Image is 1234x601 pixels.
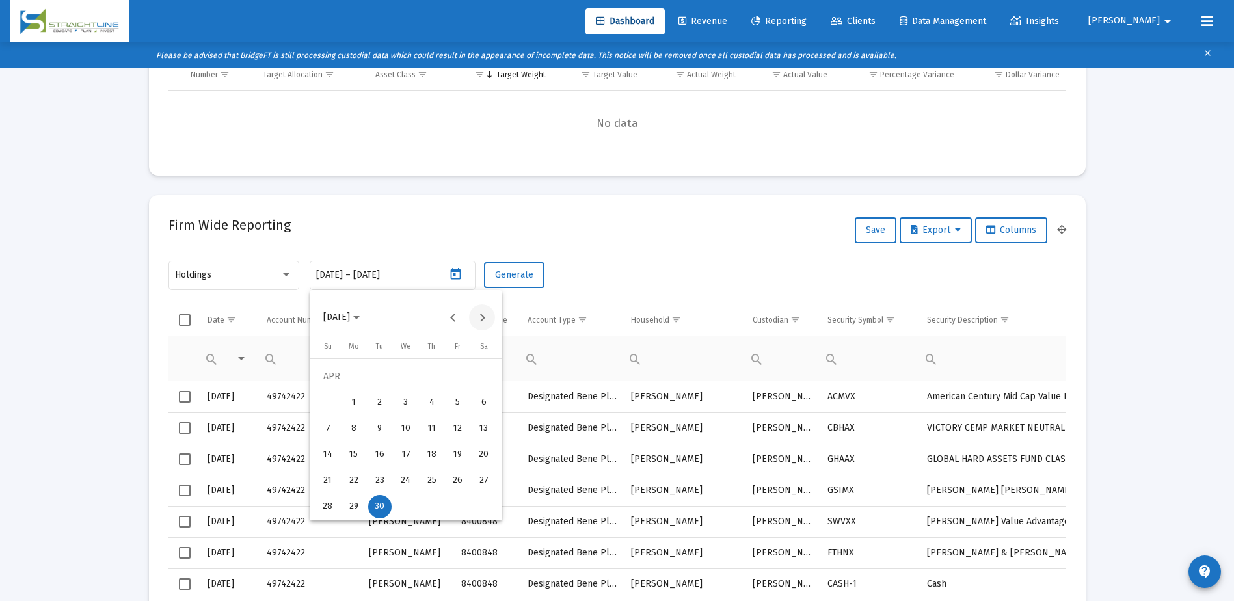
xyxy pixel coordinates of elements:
[368,443,392,466] div: 16
[341,442,367,468] button: 2024-04-15
[324,342,332,351] span: Su
[341,416,367,442] button: 2024-04-08
[313,304,370,330] button: Choose month and year
[315,468,341,494] button: 2024-04-21
[323,312,350,323] span: [DATE]
[446,391,470,414] div: 5
[472,469,496,492] div: 27
[349,342,359,351] span: Mo
[471,442,497,468] button: 2024-04-20
[376,342,383,351] span: Tu
[455,342,461,351] span: Fr
[472,417,496,440] div: 13
[342,495,366,518] div: 29
[394,391,418,414] div: 3
[393,442,419,468] button: 2024-04-17
[315,442,341,468] button: 2024-04-14
[419,416,445,442] button: 2024-04-11
[316,469,340,492] div: 21
[472,391,496,414] div: 6
[316,495,340,518] div: 28
[446,417,470,440] div: 12
[445,390,471,416] button: 2024-04-05
[471,390,497,416] button: 2024-04-06
[394,469,418,492] div: 24
[420,469,444,492] div: 25
[367,390,393,416] button: 2024-04-02
[393,390,419,416] button: 2024-04-03
[419,390,445,416] button: 2024-04-04
[446,469,470,492] div: 26
[342,417,366,440] div: 8
[368,469,392,492] div: 23
[367,416,393,442] button: 2024-04-09
[401,342,411,351] span: We
[394,443,418,466] div: 17
[394,417,418,440] div: 10
[342,391,366,414] div: 1
[480,342,488,351] span: Sa
[446,443,470,466] div: 19
[393,468,419,494] button: 2024-04-24
[367,442,393,468] button: 2024-04-16
[445,468,471,494] button: 2024-04-26
[368,391,392,414] div: 2
[472,443,496,466] div: 20
[341,390,367,416] button: 2024-04-01
[341,494,367,520] button: 2024-04-29
[342,443,366,466] div: 15
[471,468,497,494] button: 2024-04-27
[428,342,435,351] span: Th
[445,442,471,468] button: 2024-04-19
[315,494,341,520] button: 2024-04-28
[315,416,341,442] button: 2024-04-07
[471,416,497,442] button: 2024-04-13
[316,417,340,440] div: 7
[342,469,366,492] div: 22
[469,304,495,330] button: Next month
[368,495,392,518] div: 30
[420,391,444,414] div: 4
[315,364,497,390] td: APR
[420,417,444,440] div: 11
[393,416,419,442] button: 2024-04-10
[440,304,466,330] button: Previous month
[445,416,471,442] button: 2024-04-12
[419,442,445,468] button: 2024-04-18
[367,468,393,494] button: 2024-04-23
[420,443,444,466] div: 18
[419,468,445,494] button: 2024-04-25
[341,468,367,494] button: 2024-04-22
[316,443,340,466] div: 14
[367,494,393,520] button: 2024-04-30
[368,417,392,440] div: 9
